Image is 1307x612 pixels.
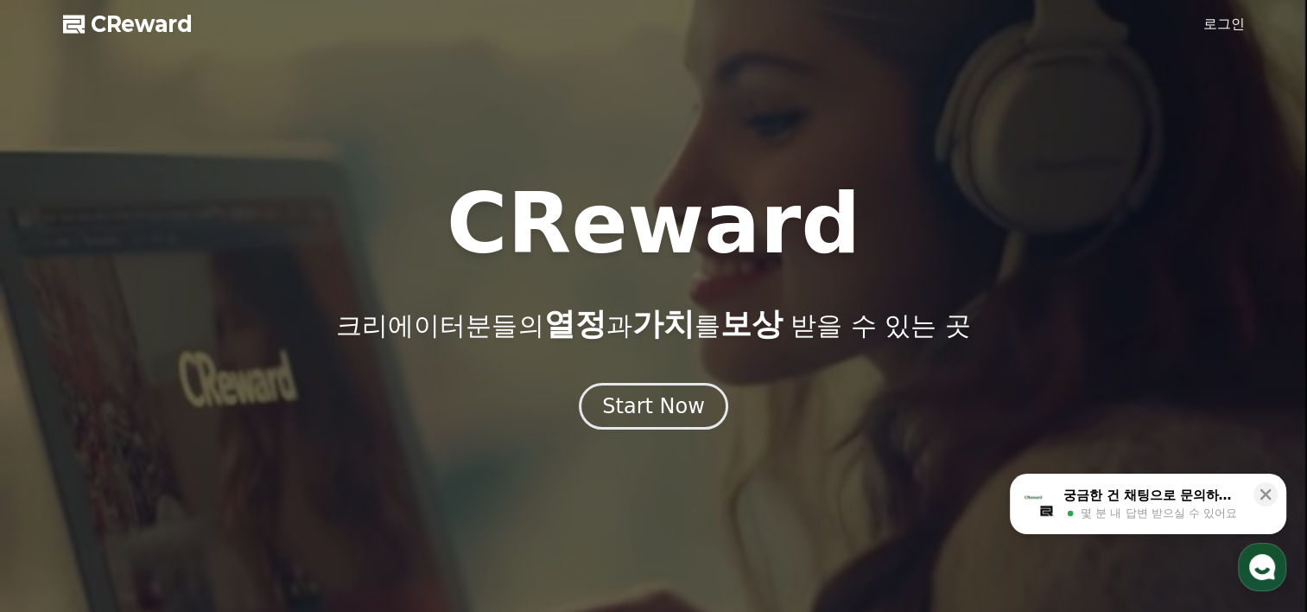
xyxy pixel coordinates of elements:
[543,306,606,341] span: 열정
[336,307,970,341] p: 크리에이터분들의 과 를 받을 수 있는 곳
[63,10,193,38] a: CReward
[223,469,332,512] a: 설정
[54,494,65,508] span: 홈
[447,182,860,265] h1: CReward
[114,469,223,512] a: 대화
[5,469,114,512] a: 홈
[1203,14,1245,35] a: 로그인
[579,400,728,417] a: Start Now
[631,306,694,341] span: 가치
[158,495,179,509] span: 대화
[602,392,705,420] div: Start Now
[91,10,193,38] span: CReward
[720,306,782,341] span: 보상
[267,494,288,508] span: 설정
[579,383,728,430] button: Start Now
